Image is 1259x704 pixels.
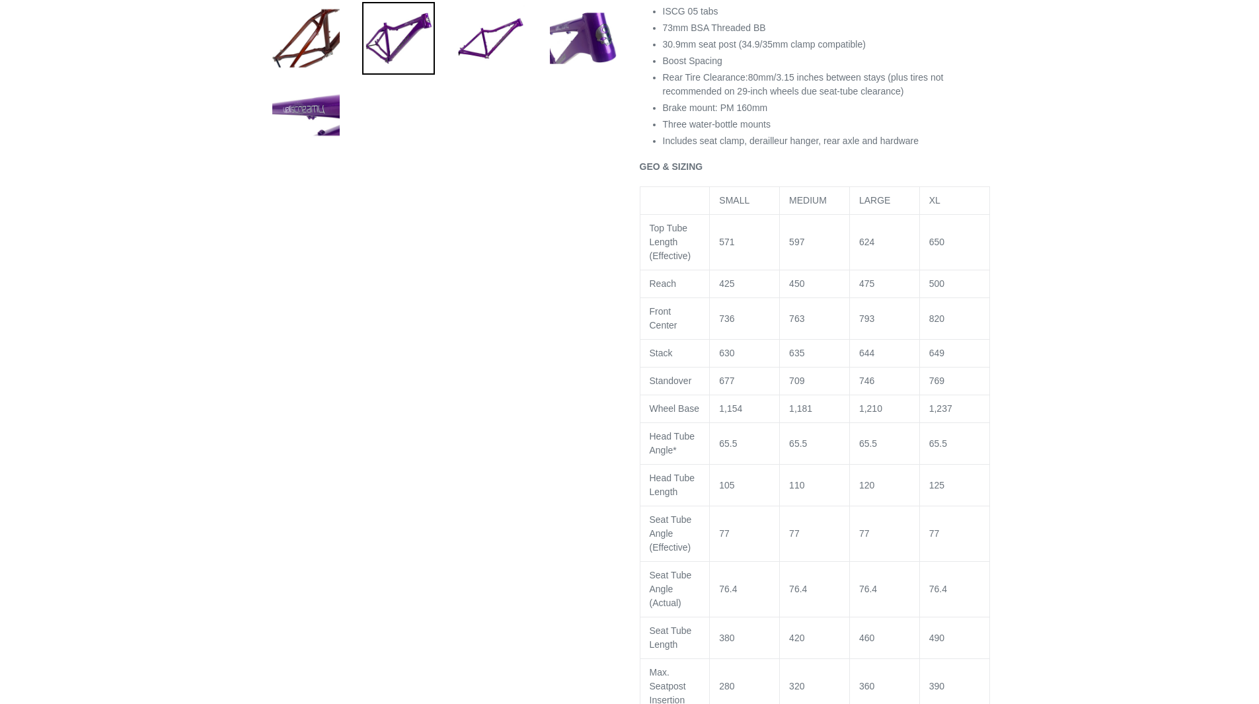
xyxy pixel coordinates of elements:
span: 65.5 [859,438,877,449]
span: 820 [929,313,944,324]
span: Reach [650,278,676,289]
span: 709 [789,375,804,386]
span: 635 [789,348,804,358]
img: Load image into Gallery viewer, YELLI SCREAMY - Frame Only [270,2,342,75]
span: 490 [929,633,944,643]
span: 125 [929,480,944,490]
span: 77 [929,528,940,539]
span: 763 [789,313,804,324]
span: 77 [719,528,730,539]
span: Standover [650,375,692,386]
span: XL [929,195,940,206]
span: 769 [929,375,944,386]
span: Includes seat clamp, derailleur hanger, rear axle and hardware [663,136,919,146]
span: 677 [719,375,734,386]
span: Brake mount: PM 160mm [663,102,768,113]
img: Load image into Gallery viewer, YELLI SCREAMY - Frame Only [455,2,527,75]
span: Seat Tube Angle (Actual) [650,570,692,608]
span: 649 [929,348,944,358]
span: 571 [719,237,734,247]
span: 460 [859,633,874,643]
span: Seat Tube Angle (Effective) [650,514,692,553]
span: 73mm BSA Threaded BB [663,22,766,33]
li: Rear Tire Clearance: [663,71,990,98]
img: Load image into Gallery viewer, YELLI SCREAMY - Frame Only [547,2,620,75]
span: 475 [859,278,874,289]
span: Head Tube Angle* [650,431,695,455]
span: 77 [859,528,870,539]
span: ISCG 05 tabs [663,6,718,17]
span: Top Tube Length (Effective) [650,223,691,261]
span: MEDIUM [789,195,827,206]
span: 30.9mm seat post (34.9/35mm clamp compatible) [663,39,866,50]
span: 120 [859,480,874,490]
span: Front Center [650,306,677,331]
span: Wheel Base [650,403,699,414]
span: 500 [929,278,944,289]
span: 624 [859,237,874,247]
span: 65.5 [929,438,947,449]
span: 425 [719,278,734,289]
span: 793 [859,313,874,324]
span: Stack [650,348,673,358]
span: 630 [719,348,734,358]
span: Head Tube Length [650,473,695,497]
span: LARGE [859,195,890,206]
span: 1,154 [719,403,742,414]
span: 736 [719,313,734,324]
span: 650 [929,237,944,247]
span: Three water-bottle mounts [663,119,771,130]
span: Seat Tube Length [650,625,692,650]
span: 76.4 [789,584,807,594]
span: 450 [789,278,804,289]
span: 644 [859,348,874,358]
span: 80mm/3.15 inches between stays (plus tires not recommended on 29-inch wheels due seat-tube cleara... [663,72,944,97]
span: 76.4 [859,584,877,594]
span: 77 [789,528,800,539]
b: GEO & SIZING [640,161,703,172]
span: 76.4 [929,584,947,594]
span: 65.5 [719,438,737,449]
span: 105 [719,480,734,490]
span: 1,181 [789,403,812,414]
span: 110 [789,480,804,490]
span: 1,237 [929,403,952,414]
span: Boost Spacing [663,56,722,66]
span: 380 [719,633,734,643]
img: Load image into Gallery viewer, YELLI SCREAMY - Frame Only [270,79,342,151]
span: 597 [789,237,804,247]
span: SMALL [719,195,749,206]
span: 65.5 [789,438,807,449]
span: 420 [789,633,804,643]
span: 746 [859,375,874,386]
img: Load image into Gallery viewer, YELLI SCREAMY - Frame Only [362,2,435,75]
span: 1,210 [859,403,882,414]
span: 76.4 [719,584,737,594]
